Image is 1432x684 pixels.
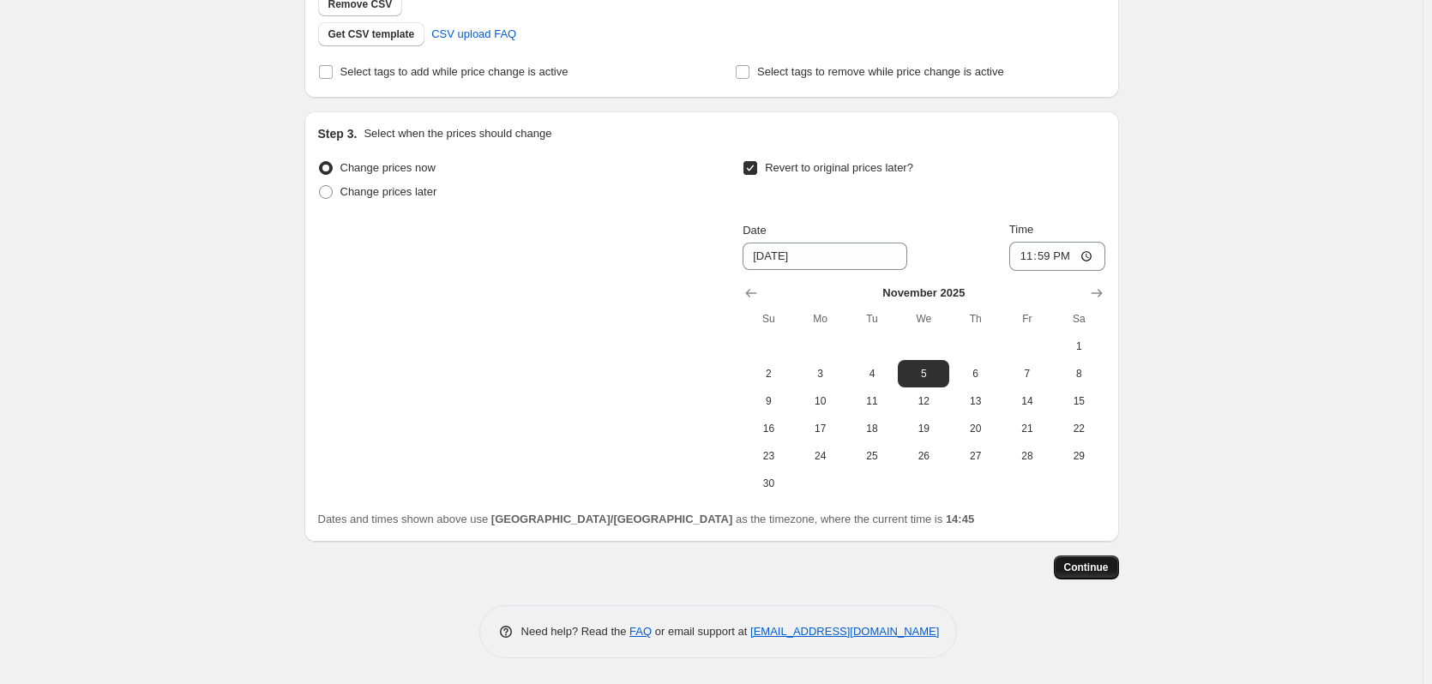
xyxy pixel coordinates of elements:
[491,513,732,525] b: [GEOGRAPHIC_DATA]/[GEOGRAPHIC_DATA]
[846,387,898,415] button: Tuesday November 11 2025
[1060,449,1098,463] span: 29
[1060,394,1098,408] span: 15
[795,415,846,442] button: Monday November 17 2025
[949,387,1001,415] button: Thursday November 13 2025
[743,360,794,387] button: Sunday November 2 2025
[853,394,891,408] span: 11
[846,442,898,470] button: Tuesday November 25 2025
[340,65,569,78] span: Select tags to add while price change is active
[1054,555,1119,579] button: Continue
[795,305,846,333] th: Monday
[757,65,1004,78] span: Select tags to remove while price change is active
[1008,449,1046,463] span: 28
[905,367,942,381] span: 5
[340,185,437,198] span: Change prices later
[956,394,994,408] span: 13
[905,422,942,435] span: 19
[749,422,787,435] span: 16
[340,161,436,174] span: Change prices now
[956,312,994,326] span: Th
[421,21,526,48] a: CSV upload FAQ
[795,387,846,415] button: Monday November 10 2025
[1002,387,1053,415] button: Friday November 14 2025
[1002,305,1053,333] th: Friday
[318,513,975,525] span: Dates and times shown above use as the timezone, where the current time is
[898,442,949,470] button: Wednesday November 26 2025
[846,360,898,387] button: Tuesday November 4 2025
[431,26,516,43] span: CSV upload FAQ
[846,305,898,333] th: Tuesday
[749,394,787,408] span: 9
[743,470,794,497] button: Sunday November 30 2025
[743,224,766,237] span: Date
[743,415,794,442] button: Sunday November 16 2025
[743,305,794,333] th: Sunday
[1008,367,1046,381] span: 7
[846,415,898,442] button: Tuesday November 18 2025
[905,449,942,463] span: 26
[905,394,942,408] span: 12
[749,367,787,381] span: 2
[749,449,787,463] span: 23
[1002,442,1053,470] button: Friday November 28 2025
[743,387,794,415] button: Sunday November 9 2025
[521,625,630,638] span: Need help? Read the
[629,625,652,638] a: FAQ
[898,387,949,415] button: Wednesday November 12 2025
[765,161,913,174] span: Revert to original prices later?
[898,305,949,333] th: Wednesday
[749,477,787,490] span: 30
[1009,242,1105,271] input: 12:00
[1053,442,1104,470] button: Saturday November 29 2025
[949,442,1001,470] button: Thursday November 27 2025
[853,367,891,381] span: 4
[853,422,891,435] span: 18
[1060,339,1098,353] span: 1
[795,360,846,387] button: Monday November 3 2025
[1002,415,1053,442] button: Friday November 21 2025
[946,513,974,525] b: 14:45
[802,449,839,463] span: 24
[802,394,839,408] span: 10
[750,625,939,638] a: [EMAIL_ADDRESS][DOMAIN_NAME]
[1085,281,1109,305] button: Show next month, December 2025
[1009,223,1033,236] span: Time
[1060,422,1098,435] span: 22
[1008,312,1046,326] span: Fr
[1053,305,1104,333] th: Saturday
[1053,387,1104,415] button: Saturday November 15 2025
[1008,422,1046,435] span: 21
[652,625,750,638] span: or email support at
[802,312,839,326] span: Mo
[1060,367,1098,381] span: 8
[749,312,787,326] span: Su
[318,125,358,142] h2: Step 3.
[364,125,551,142] p: Select when the prices should change
[1008,394,1046,408] span: 14
[949,415,1001,442] button: Thursday November 20 2025
[1053,333,1104,360] button: Saturday November 1 2025
[853,449,891,463] span: 25
[802,422,839,435] span: 17
[739,281,763,305] button: Show previous month, October 2025
[956,422,994,435] span: 20
[949,360,1001,387] button: Thursday November 6 2025
[898,360,949,387] button: Wednesday November 5 2025
[795,442,846,470] button: Monday November 24 2025
[743,442,794,470] button: Sunday November 23 2025
[949,305,1001,333] th: Thursday
[853,312,891,326] span: Tu
[1002,360,1053,387] button: Friday November 7 2025
[743,243,907,270] input: 10/3/2025
[1060,312,1098,326] span: Sa
[905,312,942,326] span: We
[802,367,839,381] span: 3
[1053,415,1104,442] button: Saturday November 22 2025
[318,22,425,46] button: Get CSV template
[956,367,994,381] span: 6
[1053,360,1104,387] button: Saturday November 8 2025
[1064,561,1109,574] span: Continue
[956,449,994,463] span: 27
[898,415,949,442] button: Wednesday November 19 2025
[328,27,415,41] span: Get CSV template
